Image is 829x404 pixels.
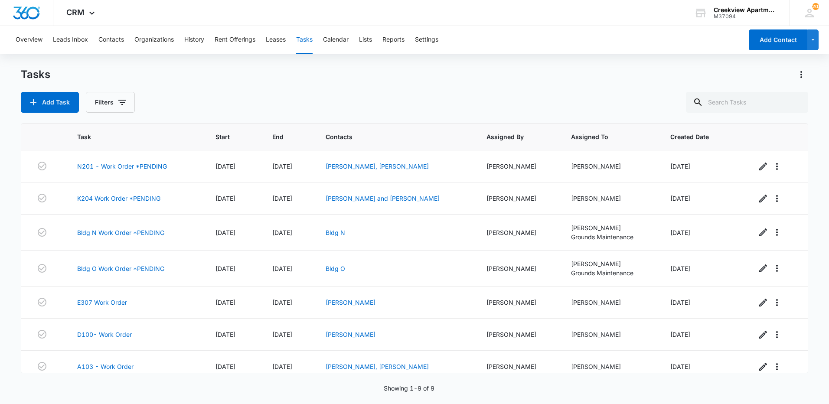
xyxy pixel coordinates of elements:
a: A103 - Work Order [77,362,134,371]
div: notifications count [812,3,819,10]
span: [DATE] [272,229,292,236]
div: [PERSON_NAME] [486,162,550,171]
button: Add Task [21,92,79,113]
span: End [272,132,292,141]
div: [PERSON_NAME] [486,228,550,237]
span: [DATE] [272,195,292,202]
button: Add Contact [749,29,807,50]
span: Task [77,132,182,141]
button: Settings [415,26,438,54]
a: Bldg N Work Order *PENDING [77,228,164,237]
span: 208 [812,3,819,10]
button: Organizations [134,26,174,54]
a: [PERSON_NAME] [326,299,375,306]
span: Assigned To [571,132,637,141]
span: [DATE] [215,229,235,236]
span: [DATE] [670,195,690,202]
span: Contacts [326,132,453,141]
a: Bldg N [326,229,345,236]
p: Showing 1-9 of 9 [384,384,434,393]
span: Start [215,132,239,141]
span: [DATE] [670,163,690,170]
a: [PERSON_NAME] and [PERSON_NAME] [326,195,440,202]
button: Overview [16,26,42,54]
div: Grounds Maintenance [571,268,649,277]
a: Bldg O Work Order *PENDING [77,264,164,273]
a: Bldg O [326,265,345,272]
button: Tasks [296,26,313,54]
button: Leases [266,26,286,54]
span: [DATE] [670,299,690,306]
div: [PERSON_NAME] [571,194,649,203]
span: [DATE] [670,229,690,236]
span: Created Date [670,132,723,141]
button: Calendar [323,26,349,54]
input: Search Tasks [686,92,808,113]
div: [PERSON_NAME] [571,298,649,307]
button: Rent Offerings [215,26,255,54]
span: [DATE] [272,163,292,170]
div: Grounds Maintenance [571,232,649,241]
span: [DATE] [215,299,235,306]
button: Reports [382,26,405,54]
div: [PERSON_NAME] [571,330,649,339]
button: Lists [359,26,372,54]
button: Leads Inbox [53,26,88,54]
div: [PERSON_NAME] [486,362,550,371]
button: Contacts [98,26,124,54]
a: D100- Work Order [77,330,132,339]
span: [DATE] [272,331,292,338]
span: [DATE] [272,265,292,272]
span: CRM [66,8,85,17]
button: History [184,26,204,54]
h1: Tasks [21,68,50,81]
span: Assigned By [486,132,538,141]
span: [DATE] [215,363,235,370]
span: [DATE] [215,265,235,272]
span: [DATE] [670,265,690,272]
span: [DATE] [215,163,235,170]
div: [PERSON_NAME] [571,362,649,371]
a: [PERSON_NAME], [PERSON_NAME] [326,163,429,170]
div: [PERSON_NAME] [486,298,550,307]
span: [DATE] [670,331,690,338]
div: account id [714,13,777,20]
div: account name [714,7,777,13]
span: [DATE] [670,363,690,370]
span: [DATE] [215,331,235,338]
button: Actions [794,68,808,81]
div: [PERSON_NAME] [571,259,649,268]
span: [DATE] [215,195,235,202]
span: [DATE] [272,363,292,370]
div: [PERSON_NAME] [486,264,550,273]
a: [PERSON_NAME], [PERSON_NAME] [326,363,429,370]
span: [DATE] [272,299,292,306]
div: [PERSON_NAME] [486,194,550,203]
a: K204 Work Order *PENDING [77,194,160,203]
div: [PERSON_NAME] [571,162,649,171]
button: Filters [86,92,135,113]
a: [PERSON_NAME] [326,331,375,338]
a: N201 - Work Order *PENDING [77,162,167,171]
a: E307 Work Order [77,298,127,307]
div: [PERSON_NAME] [571,223,649,232]
div: [PERSON_NAME] [486,330,550,339]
